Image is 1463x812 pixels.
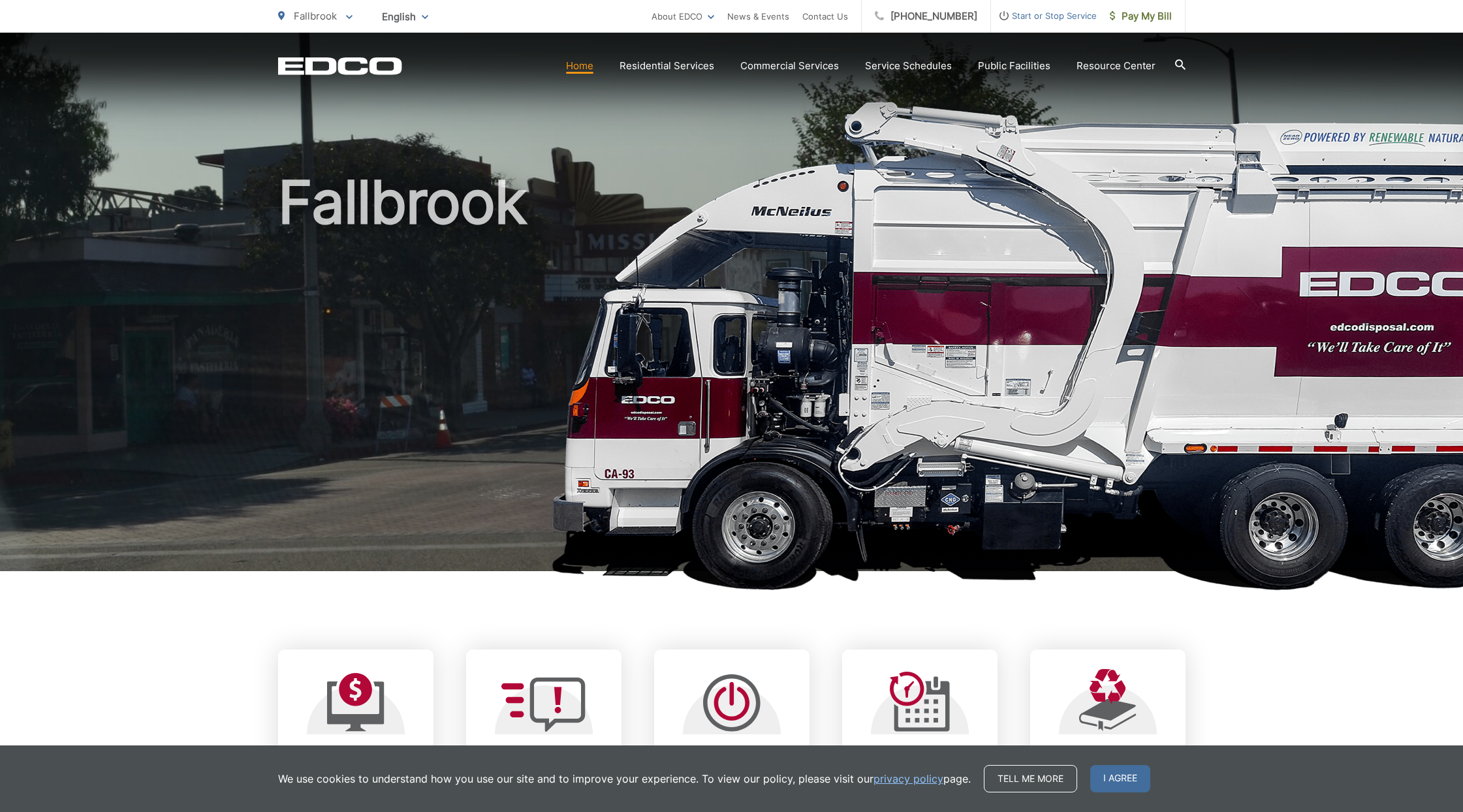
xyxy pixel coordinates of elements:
a: Residential Services [620,58,714,74]
span: Pay My Bill [1110,8,1172,24]
h1: Fallbrook [278,170,1186,583]
a: About EDCO [652,8,714,24]
a: EDCD logo. Return to the homepage. [278,57,402,75]
a: Contact Us [802,8,848,24]
a: Resource Center [1077,58,1156,74]
a: Tell me more [984,765,1077,792]
span: I agree [1090,765,1150,792]
span: English [372,5,438,28]
a: Public Facilities [978,58,1050,74]
p: We use cookies to understand how you use our site and to improve your experience. To view our pol... [278,771,971,787]
a: Home [566,58,593,74]
span: Fallbrook [294,10,337,22]
a: News & Events [727,8,789,24]
a: privacy policy [873,771,943,787]
a: Commercial Services [740,58,839,74]
a: Service Schedules [865,58,952,74]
